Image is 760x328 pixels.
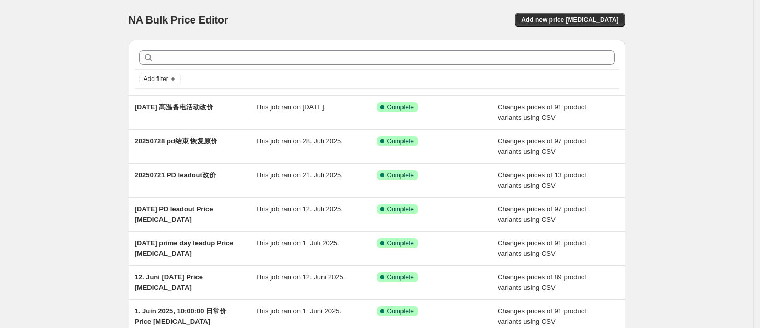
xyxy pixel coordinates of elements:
[387,103,414,111] span: Complete
[256,137,343,145] span: This job ran on 28. Juli 2025.
[135,205,213,223] span: [DATE] PD leadout Price [MEDICAL_DATA]
[256,103,326,111] span: This job ran on [DATE].
[144,75,168,83] span: Add filter
[387,171,414,179] span: Complete
[498,205,586,223] span: Changes prices of 97 product variants using CSV
[387,307,414,315] span: Complete
[498,273,586,291] span: Changes prices of 89 product variants using CSV
[498,103,586,121] span: Changes prices of 91 product variants using CSV
[135,103,214,111] span: [DATE] 高温备电活动改价
[139,73,181,85] button: Add filter
[498,137,586,155] span: Changes prices of 97 product variants using CSV
[387,137,414,145] span: Complete
[498,239,586,257] span: Changes prices of 91 product variants using CSV
[515,13,625,27] button: Add new price [MEDICAL_DATA]
[256,239,339,247] span: This job ran on 1. Juli 2025.
[135,273,203,291] span: 12. Juni [DATE] Price [MEDICAL_DATA]
[387,273,414,281] span: Complete
[135,137,218,145] span: 20250728 pd结束 恢复原价
[387,205,414,213] span: Complete
[387,239,414,247] span: Complete
[129,14,228,26] span: NA Bulk Price Editor
[135,239,234,257] span: [DATE] prime day leadup Price [MEDICAL_DATA]
[256,273,345,281] span: This job ran on 12. Juni 2025.
[498,307,586,325] span: Changes prices of 91 product variants using CSV
[135,171,216,179] span: 20250721 PD leadout改价
[498,171,586,189] span: Changes prices of 13 product variants using CSV
[256,171,343,179] span: This job ran on 21. Juli 2025.
[256,205,343,213] span: This job ran on 12. Juli 2025.
[256,307,341,315] span: This job ran on 1. Juni 2025.
[135,307,227,325] span: 1. Juin 2025, 10:00:00 日常价Price [MEDICAL_DATA]
[521,16,618,24] span: Add new price [MEDICAL_DATA]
